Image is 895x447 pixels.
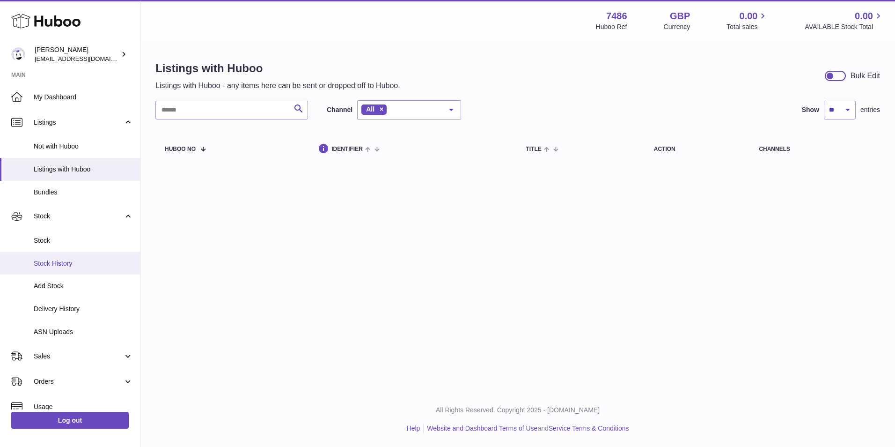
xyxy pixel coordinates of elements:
a: 0.00 AVAILABLE Stock Total [805,10,884,31]
a: Website and Dashboard Terms of Use [427,425,537,432]
div: action [654,146,741,152]
div: Bulk Edit [851,71,880,81]
a: 0.00 Total sales [726,10,768,31]
h1: Listings with Huboo [155,61,400,76]
a: Help [407,425,420,432]
span: Total sales [726,22,768,31]
span: 0.00 [740,10,758,22]
span: Stock [34,236,133,245]
li: and [424,424,629,433]
span: ASN Uploads [34,328,133,336]
span: My Dashboard [34,93,133,102]
div: channels [759,146,871,152]
span: Not with Huboo [34,142,133,151]
a: Service Terms & Conditions [549,425,629,432]
span: Sales [34,352,123,361]
span: Huboo no [165,146,196,152]
div: Huboo Ref [596,22,627,31]
span: Usage [34,402,133,411]
span: Delivery History [34,305,133,313]
span: entries [860,105,880,114]
a: Log out [11,412,129,429]
span: Listings with Huboo [34,165,133,174]
span: Add Stock [34,282,133,291]
label: Channel [327,105,352,114]
span: Orders [34,377,123,386]
strong: 7486 [606,10,627,22]
span: Bundles [34,188,133,197]
p: Listings with Huboo - any items here can be sent or dropped off to Huboo. [155,81,400,91]
span: All [366,105,374,113]
span: Listings [34,118,123,127]
span: AVAILABLE Stock Total [805,22,884,31]
p: All Rights Reserved. Copyright 2025 - [DOMAIN_NAME] [148,406,888,415]
span: title [526,146,541,152]
strong: GBP [670,10,690,22]
img: internalAdmin-7486@internal.huboo.com [11,47,25,61]
span: identifier [331,146,363,152]
div: Currency [664,22,690,31]
span: Stock History [34,259,133,268]
div: [PERSON_NAME] [35,45,119,63]
span: Stock [34,212,123,221]
label: Show [802,105,819,114]
span: 0.00 [855,10,873,22]
span: [EMAIL_ADDRESS][DOMAIN_NAME] [35,55,138,62]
